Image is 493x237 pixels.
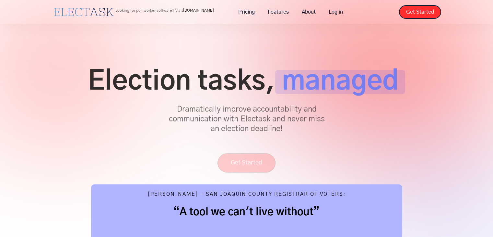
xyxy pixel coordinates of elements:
a: Log in [322,5,349,19]
a: Get Started [217,153,276,172]
a: Get Started [399,5,441,19]
p: Dramatically improve accountability and communication with Electask and never miss an election de... [166,105,328,134]
a: Features [261,5,295,19]
a: [DOMAIN_NAME] [183,8,214,12]
span: Election tasks, [88,70,275,94]
div: [PERSON_NAME] - San Joaquin County Registrar of Voters: [147,191,346,199]
h2: “A tool we can't live without” [104,206,389,218]
a: Pricing [232,5,261,19]
p: Looking for poll worker software? Visit [115,8,214,12]
a: home [52,6,115,18]
a: About [295,5,322,19]
span: managed [275,70,405,94]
